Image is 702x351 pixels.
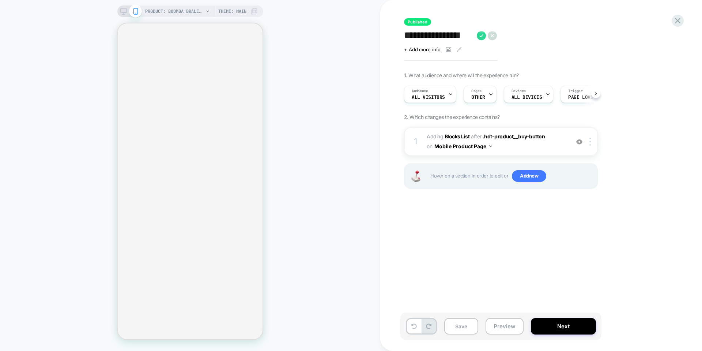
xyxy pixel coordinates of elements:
img: crossed eye [576,139,582,145]
span: Audience [412,89,428,94]
span: ALL DEVICES [512,95,542,100]
span: Trigger [568,89,582,94]
button: Mobile Product Page [434,141,492,152]
span: Page Load [568,95,593,100]
button: Preview [486,318,524,335]
span: Published [404,18,431,26]
span: Theme: MAIN [218,5,246,17]
span: AFTER [471,133,482,139]
span: OTHER [471,95,485,100]
span: PRODUCT: BOOMBA Bralette [145,5,204,17]
img: down arrow [489,145,492,147]
span: + Add more info [404,46,441,52]
span: 1. What audience and where will the experience run? [404,72,518,78]
div: 1 [412,134,419,149]
span: 2. Which changes the experience contains? [404,114,499,120]
span: Devices [512,89,526,94]
button: Save [444,318,478,335]
span: .hdt-product__buy-button [483,133,545,139]
span: All Visitors [412,95,445,100]
img: Joystick [408,171,423,182]
span: on [427,142,432,151]
b: Blocks List [445,133,470,139]
span: Adding [427,133,470,139]
img: close [589,138,591,146]
span: Pages [471,89,482,94]
span: Add new [512,170,546,182]
span: Hover on a section in order to edit or [430,170,593,182]
button: Next [531,318,596,335]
